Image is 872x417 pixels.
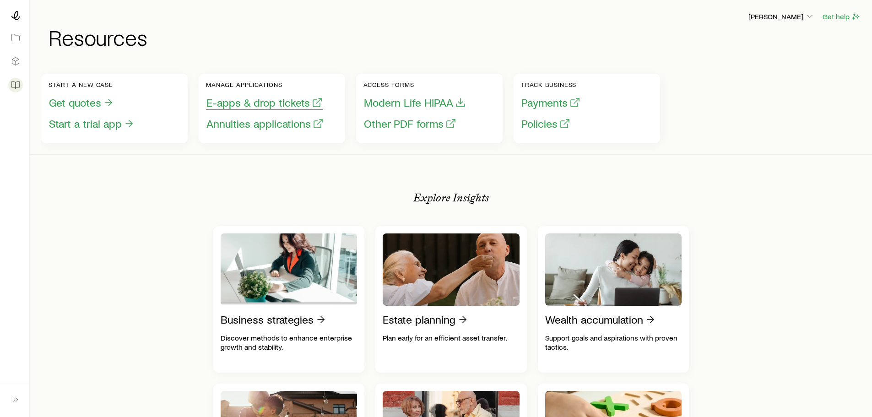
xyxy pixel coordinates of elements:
img: Estate planning [383,233,520,306]
p: [PERSON_NAME] [748,12,814,21]
button: Modern Life HIPAA [363,96,466,110]
p: Track business [521,81,581,88]
p: Wealth accumulation [545,313,643,326]
button: Other PDF forms [363,117,457,131]
p: Access forms [363,81,466,88]
a: Estate planningPlan early for an efficient asset transfer. [375,226,527,373]
p: Manage applications [206,81,324,88]
p: Estate planning [383,313,455,326]
p: Explore Insights [413,191,489,204]
button: E-apps & drop tickets [206,96,323,110]
img: Business strategies [221,233,357,306]
p: Plan early for an efficient asset transfer. [383,333,520,342]
p: Start a new case [49,81,135,88]
button: Get quotes [49,96,114,110]
p: Discover methods to enhance enterprise growth and stability. [221,333,357,352]
button: Get help [822,11,861,22]
button: Annuities applications [206,117,324,131]
button: [PERSON_NAME] [748,11,815,22]
button: Payments [521,96,581,110]
img: Wealth accumulation [545,233,682,306]
button: Start a trial app [49,117,135,131]
button: Policies [521,117,571,131]
h1: Resources [49,26,861,48]
a: Business strategiesDiscover methods to enhance enterprise growth and stability. [213,226,365,373]
p: Business strategies [221,313,314,326]
a: Wealth accumulationSupport goals and aspirations with proven tactics. [538,226,689,373]
p: Support goals and aspirations with proven tactics. [545,333,682,352]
